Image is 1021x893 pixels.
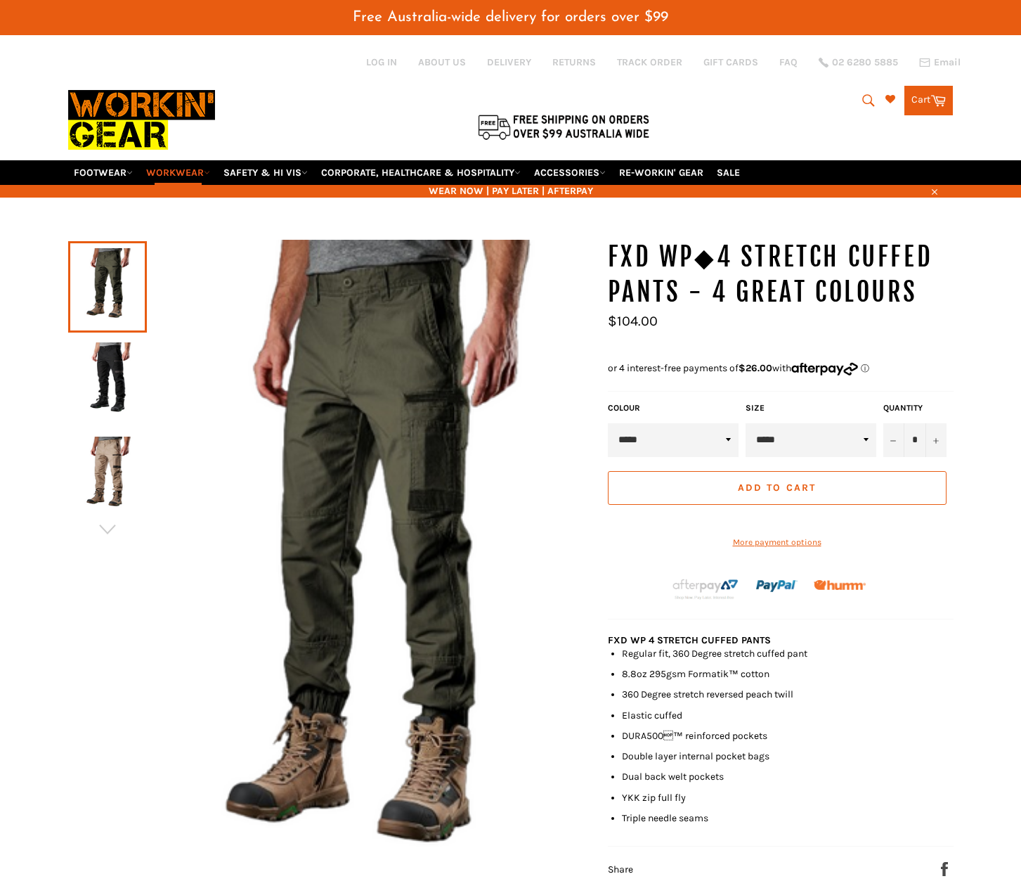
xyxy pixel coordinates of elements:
li: YKK zip full fly [622,791,954,804]
strong: FXD WP 4 STRETCH CUFFED PANTS [608,634,771,646]
img: Flat $9.95 shipping Australia wide [476,112,651,141]
a: DELIVERY [487,56,531,69]
a: GIFT CARDS [703,56,758,69]
a: 02 6280 5885 [819,58,898,68]
li: DURA500™ reinforced pockets [622,729,954,743]
span: Email [934,58,961,68]
span: Add to Cart [738,482,816,494]
img: FXD WP◆4 Stretch Cuffed Pants - 4 Great Colours - Workin' Gear [75,342,140,420]
a: SALE [711,160,746,185]
a: CORPORATE, HEALTHCARE & HOSPITALITY [316,160,526,185]
label: COLOUR [608,402,739,414]
button: Increase item quantity by one [925,423,947,457]
a: RETURNS [552,56,596,69]
span: WEAR NOW | PAY LATER | AFTERPAY [68,184,954,198]
button: Reduce item quantity by one [883,423,904,457]
a: Email [919,57,961,68]
a: TRACK ORDER [617,56,682,69]
img: paypal.png [756,565,798,607]
li: Elastic cuffed [622,709,954,722]
li: Dual back welt pockets [622,770,954,783]
li: Triple needle seams [622,811,954,825]
button: Add to Cart [608,471,947,505]
h1: FXD WP◆4 Stretch Cuffed Pants - 4 Great Colours [608,240,954,309]
img: Afterpay-Logo-on-dark-bg_large.png [671,577,740,601]
a: More payment options [608,537,947,548]
img: Workin Gear leaders in Workwear, Safety Boots, PPE, Uniforms. Australia's No.1 in Workwear [68,80,215,160]
span: Free Australia-wide delivery for orders over $99 [353,10,668,25]
li: Double layer internal pocket bags [622,750,954,763]
a: WORKWEAR [141,160,216,185]
li: 8.8oz 295gsm Formatik™ cotton [622,667,954,681]
img: Humm_core_logo_RGB-01_300x60px_small_195d8312-4386-4de7-b182-0ef9b6303a37.png [814,580,866,591]
span: Share [608,863,633,875]
a: FAQ [779,56,798,69]
a: FOOTWEAR [68,160,138,185]
a: SAFETY & HI VIS [218,160,313,185]
a: ABOUT US [418,56,466,69]
a: Log in [366,56,397,68]
span: 02 6280 5885 [832,58,898,68]
a: ACCESSORIES [528,160,611,185]
img: FXD WP◆4 Stretch Cuffed Pants - 4 Great Colours - Workin' Gear [75,437,140,514]
span: $104.00 [608,313,658,329]
label: Size [746,402,876,414]
li: 360 Degree stretch reversed peach twill [622,688,954,701]
label: Quantity [883,402,947,414]
a: Cart [904,86,953,115]
li: Regular fit, 360 Degree stretch cuffed pant [622,647,954,660]
a: RE-WORKIN' GEAR [613,160,709,185]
